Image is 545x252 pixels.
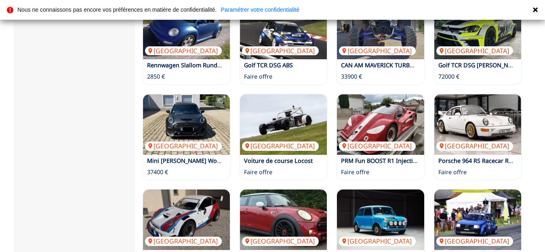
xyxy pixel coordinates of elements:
[438,157,544,165] a: Porsche 964 RS Racecar RSR Clone 3,9l
[339,46,416,55] p: [GEOGRAPHIC_DATA]
[242,142,319,150] p: [GEOGRAPHIC_DATA]
[434,190,521,250] a: Fiat UNO Turbo ie[GEOGRAPHIC_DATA]
[221,7,299,12] a: Paramétrer votre confidentialité
[242,46,319,55] p: [GEOGRAPHIC_DATA]
[341,157,420,165] a: PRM Fun BOOST R1 Injection
[147,157,308,165] a: Mini [PERSON_NAME] Works GP 3 F56 foliert GP Plus Paket
[434,94,521,155] img: Porsche 964 RS Racecar RSR Clone 3,9l
[434,190,521,250] img: Fiat UNO Turbo ie
[143,94,230,155] img: Mini John Cooper Works GP 3 F56 foliert GP Plus Paket
[240,190,327,250] img: Mini Cooper S F56 JCW Pro Kit Recaro
[341,73,362,81] p: 33900 €
[337,190,424,250] img: 1965 Mini Cooper FIA Rally Car
[341,61,435,69] a: CAN AM MAVERICK TURBO XRS RR
[143,190,230,250] a: Mitjet 1300[GEOGRAPHIC_DATA]
[337,94,424,155] img: PRM Fun BOOST R1 Injection
[244,157,313,165] a: Voiture de course Locost
[434,94,521,155] a: Porsche 964 RS Racecar RSR Clone 3,9l[GEOGRAPHIC_DATA]
[339,237,416,246] p: [GEOGRAPHIC_DATA]
[244,61,293,69] a: Golf TCR DSG ABS
[240,94,327,155] img: Voiture de course Locost
[240,94,327,155] a: Voiture de course Locost[GEOGRAPHIC_DATA]
[147,61,312,69] a: Rennwagen Slallom Rundstrecke VW NEW Beetle 1,8T 200PS
[240,190,327,250] a: Mini Cooper S F56 JCW Pro Kit Recaro[GEOGRAPHIC_DATA]
[147,168,168,176] p: 37400 €
[244,168,272,176] p: Faire offre
[145,237,222,246] p: [GEOGRAPHIC_DATA]
[341,168,369,176] p: Faire offre
[438,73,459,81] p: 72000 €
[438,168,467,176] p: Faire offre
[337,94,424,155] a: PRM Fun BOOST R1 Injection[GEOGRAPHIC_DATA]
[147,73,165,81] p: 2850 €
[17,7,217,12] p: Nous ne connaissons pas encore vos préférences en matière de confidentialité.
[242,237,319,246] p: [GEOGRAPHIC_DATA]
[436,46,513,55] p: [GEOGRAPHIC_DATA]
[143,94,230,155] a: Mini John Cooper Works GP 3 F56 foliert GP Plus Paket[GEOGRAPHIC_DATA]
[143,190,230,250] img: Mitjet 1300
[436,142,513,150] p: [GEOGRAPHIC_DATA]
[244,73,272,81] p: Faire offre
[339,142,416,150] p: [GEOGRAPHIC_DATA]
[337,190,424,250] a: 1965 Mini Cooper FIA Rally Car[GEOGRAPHIC_DATA]
[436,237,513,246] p: [GEOGRAPHIC_DATA]
[145,46,222,55] p: [GEOGRAPHIC_DATA]
[145,142,222,150] p: [GEOGRAPHIC_DATA]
